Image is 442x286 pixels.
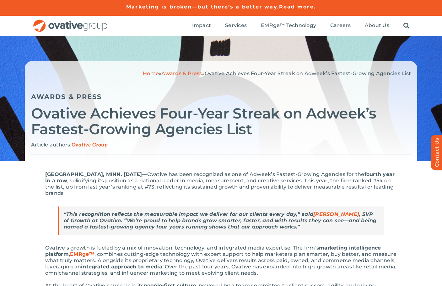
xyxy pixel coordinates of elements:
[45,245,381,257] span: marketing intelligence platform,
[161,70,202,76] a: Awards & Press
[33,19,108,25] a: OG_Full_horizontal_RGB
[45,171,142,177] span: [GEOGRAPHIC_DATA], MINN. [DATE]
[279,4,316,10] a: Read more.
[313,211,359,217] a: [PERSON_NAME]
[72,142,108,148] span: Ovative Group
[45,264,396,276] span: . Over the past four years, Ovative has expanded into high-growth areas like retail media, omnich...
[45,178,394,196] span: , solidifying its position as a national leader in media, measurement, and creative services. Thi...
[31,93,102,101] a: Awards & Press
[261,22,316,29] a: EMRge™ Technology
[205,70,411,76] span: Ovative Achieves Four-Year Streak on Adweek’s Fastest-Growing Agencies List
[143,70,159,76] a: Home
[192,16,409,36] nav: Menu
[45,171,395,184] span: fourth year in a row
[403,22,409,29] a: Search
[143,70,411,76] span: » »
[365,22,389,29] a: About Us
[31,106,411,137] h2: Ovative Achieves Four-Year Streak on Adweek’s Fastest-Growing Agencies List
[81,264,162,270] span: integrated approach to media
[192,22,211,29] a: Impact
[70,251,94,257] a: EMRge™
[330,22,351,29] a: Careers
[45,251,396,270] span: , combines cutting-edge technology with expert support to help marketers plan smarter, buy better...
[64,211,377,230] strong: “This recognition reflects the measurable impact we deliver for our clients every day,” said , SV...
[31,142,411,148] p: Article authors:
[147,171,364,177] span: Ovative has been recognized as one of Adweek’s Fastest-Growing Agencies for the
[142,171,147,177] span: —
[225,22,247,29] a: Services
[45,245,319,251] span: Ovative’s growth is fueled by a mix of innovation, technology, and integrated media expertise. Th...
[126,4,279,10] a: Marketing is broken—but there’s a better way.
